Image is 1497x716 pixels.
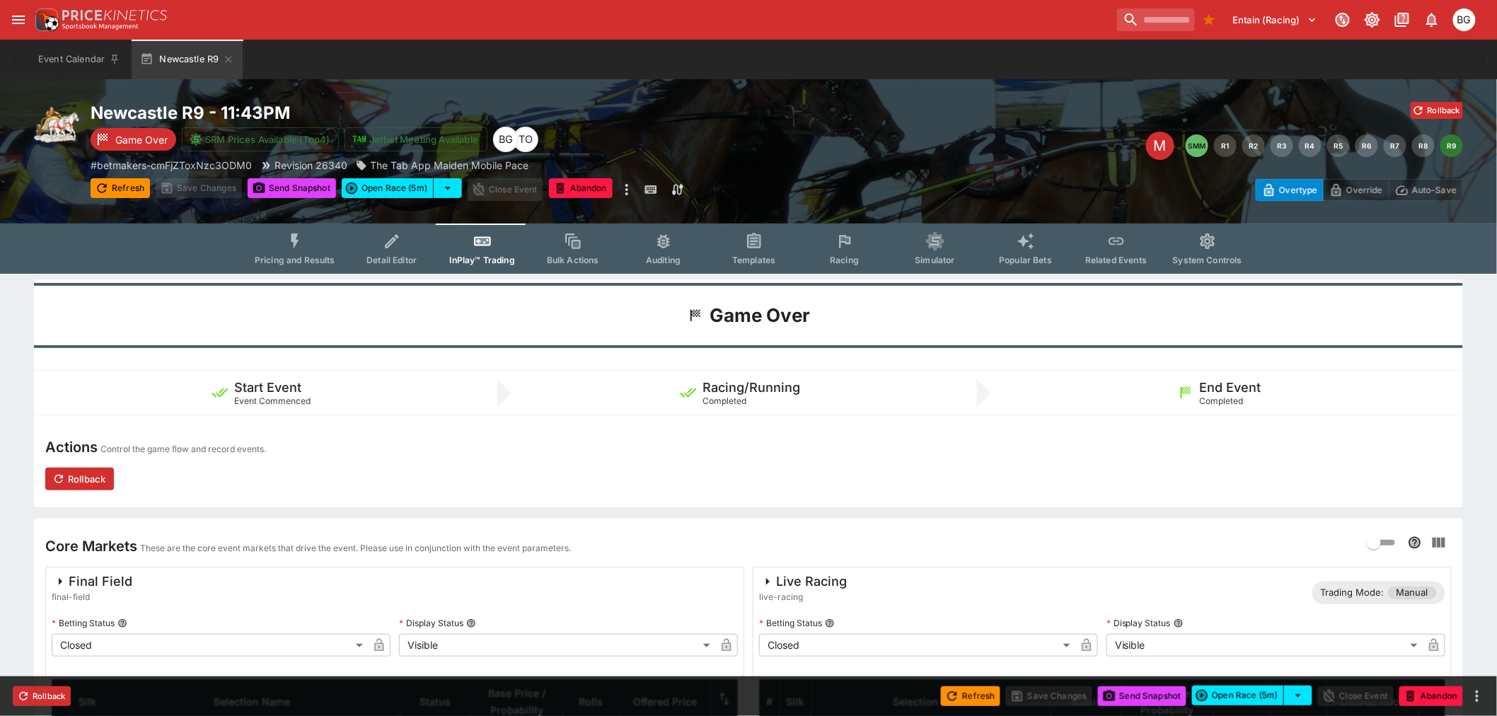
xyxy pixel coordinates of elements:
button: Refresh [91,178,150,198]
span: Bulk Actions [547,255,599,265]
img: harness_racing.png [34,102,79,147]
span: Racing [830,255,859,265]
h4: Actions [45,438,98,456]
p: Display Status [1106,617,1171,629]
span: live-racing [759,590,847,604]
h2: Copy To Clipboard [91,102,777,124]
div: Visible [399,634,715,657]
span: Popular Bets [999,255,1052,265]
button: Refresh [941,686,1000,706]
p: These are the core event markets that drive the event. Please use in conjunction with the event p... [140,541,571,555]
p: Overtype [1279,183,1317,197]
span: Simulator [915,255,955,265]
p: Revision 26340 [274,158,347,173]
button: Send Snapshot [248,178,336,198]
h4: Core Markets [45,537,137,555]
div: Closed [52,634,368,657]
span: InPlay™ Trading [450,255,515,265]
p: Betting Status [759,617,822,629]
div: Final Field [52,573,132,590]
button: Override [1323,179,1389,201]
span: Manual [1388,586,1437,600]
div: split button [342,178,462,198]
span: Related Events [1085,255,1147,265]
button: Display Status [466,618,476,628]
button: Documentation [1389,7,1415,33]
button: Open Race (5m) [342,178,434,198]
div: Edit Meeting [1146,132,1174,160]
div: Visible [1106,634,1423,657]
button: Abandon [1399,686,1463,706]
button: R8 [1412,134,1435,157]
h5: Start Event [234,379,301,395]
span: Event Commenced [234,395,311,406]
img: PriceKinetics [62,10,167,21]
button: more [618,178,635,201]
p: Auto-Save [1412,183,1457,197]
span: System Controls [1173,255,1242,265]
button: Auto-Save [1389,179,1463,201]
p: Trading Mode: [1321,586,1385,600]
button: R3 [1271,134,1293,157]
button: R1 [1214,134,1237,157]
p: Betting Status [52,617,115,629]
button: Newcastle R9 [132,40,243,79]
div: Ben Grimstone [1453,8,1476,31]
button: R4 [1299,134,1322,157]
button: Betting Status [117,618,127,628]
img: jetbet-logo.svg [352,132,366,146]
img: PriceKinetics Logo [31,6,59,34]
span: Completed [1200,395,1244,406]
button: Rollback [13,686,71,706]
span: Templates [732,255,775,265]
button: Jetbet Meeting Available [345,127,487,151]
div: Ben Grimstone [493,127,519,152]
div: The Tab App Maiden Mobile Pace [356,158,528,173]
button: Notifications [1419,7,1445,33]
button: R7 [1384,134,1406,157]
button: Toggle light/dark mode [1360,7,1385,33]
h1: Game Over [710,304,810,328]
span: Detail Editor [366,255,417,265]
span: Pricing and Results [255,255,335,265]
span: final-field [52,590,132,604]
button: open drawer [6,7,31,33]
h5: Racing/Running [703,379,800,395]
input: search [1117,8,1195,31]
button: Rollback [1411,102,1463,119]
p: The Tab App Maiden Mobile Pace [370,158,528,173]
div: split button [1192,686,1312,705]
span: Mark an event as closed and abandoned. [549,180,613,195]
button: Send Snapshot [1098,686,1186,706]
h5: End Event [1200,379,1261,395]
button: Event Calendar [30,40,129,79]
nav: pagination navigation [1186,134,1463,157]
button: Display Status [1174,618,1184,628]
button: Open Race (5m) [1192,686,1284,705]
span: Mark an event as closed and abandoned. [1399,688,1463,702]
div: Thomas OConnor [513,127,538,152]
button: R5 [1327,134,1350,157]
button: Rollback [45,468,114,490]
p: Control the game flow and record events. [100,442,266,456]
p: Override [1346,183,1382,197]
button: Select Tenant [1225,8,1326,31]
span: Completed [703,395,746,406]
button: R2 [1242,134,1265,157]
button: R6 [1356,134,1378,157]
button: Bookmarks [1198,8,1220,31]
button: Connected to PK [1330,7,1356,33]
img: Sportsbook Management [62,23,139,30]
button: Overtype [1256,179,1324,201]
button: Betting Status [825,618,835,628]
button: Abandon [549,178,613,198]
p: Game Over [115,132,168,147]
p: Display Status [399,617,463,629]
button: select merge strategy [1284,686,1312,705]
button: select merge strategy [434,178,462,198]
button: Ben Grimstone [1449,4,1480,35]
div: Event type filters [243,224,1254,274]
button: more [1469,688,1486,705]
div: Live Racing [759,573,847,590]
button: SRM Prices Available (Top4) [182,127,339,151]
